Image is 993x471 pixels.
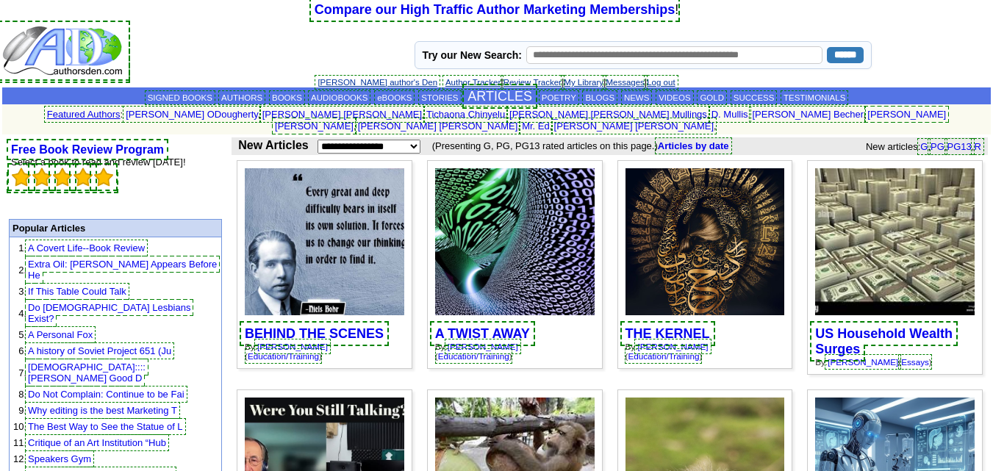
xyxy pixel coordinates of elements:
[624,93,650,102] a: NEWS
[18,345,26,356] font: 6.
[28,362,146,384] a: [DEMOGRAPHIC_DATA]::::[PERSON_NAME] Good D
[18,286,26,297] font: 3.
[28,302,190,324] a: Do [DEMOGRAPHIC_DATA] Lesbians Exist?
[358,121,517,132] a: [PERSON_NAME] [PERSON_NAME]
[503,78,562,87] a: Review Tracker
[752,109,863,120] a: [PERSON_NAME] Becher
[947,141,972,152] a: PG13
[318,76,675,87] font: | | | |
[637,342,708,351] a: [PERSON_NAME]
[356,123,358,131] font: i
[18,405,26,416] font: 9.
[435,342,595,361] div: By: ( )
[318,78,437,87] a: [PERSON_NAME] author's Den
[931,141,944,152] a: PG
[221,93,262,102] a: AUTHORS
[750,111,752,119] font: i
[18,265,26,276] font: 2.
[11,157,186,168] font: Select a book to read and review [DATE]!
[734,93,775,102] a: SUCCESS
[659,93,690,102] a: VIDEOS
[18,389,26,400] font: 8.
[13,451,14,452] img: shim.gif
[18,308,26,319] font: 4.
[28,286,126,297] a: If This Table Could Talk
[12,168,31,187] img: bigemptystars.png
[554,121,714,132] a: [PERSON_NAME] [PERSON_NAME]
[148,93,212,102] a: SIGNED BOOKS
[47,109,121,120] a: Featured Authors
[11,143,164,156] a: Free Book Review Program
[606,78,644,87] a: Messages
[13,421,26,432] font: 10.
[245,326,384,341] a: BEHIND THE SCENES
[13,453,26,464] font: 12.
[28,259,217,281] a: Extra Oil: [PERSON_NAME] Appears Before He
[711,109,748,120] a: D. Mullis
[628,351,699,361] a: Education/Training
[12,223,85,234] font: Popular Articles
[275,109,946,132] a: [PERSON_NAME] [PERSON_NAME]
[509,109,707,120] a: [PERSON_NAME] [PERSON_NAME] Mullings
[2,25,126,76] img: logo_ad.gif
[425,111,426,119] font: i
[13,256,14,257] img: shim.gif
[700,93,724,102] a: GOLD
[262,109,422,120] a: [PERSON_NAME] [PERSON_NAME]
[815,326,953,356] a: US Household Wealth Surges
[585,93,614,102] a: BLOGS
[13,435,14,436] img: shim.gif
[901,357,929,367] a: Essays
[126,109,258,120] a: [PERSON_NAME] ODougherty
[866,141,986,152] font: New articles: , , ,
[28,345,171,356] a: A history of Soviet Project 651 (Ju
[53,168,72,187] img: bigemptystars.png
[467,89,532,104] a: ARTICLES
[866,111,867,119] font: i
[245,342,404,361] div: By: ( )
[520,123,522,131] font: i
[432,140,753,151] font: (Presenting G, PG, PG13 rated articles on this page.)
[435,326,530,341] a: A TWIST AWAY
[625,342,785,361] div: By: ( )
[126,109,946,132] font: , , , , , , , , , ,
[542,93,576,102] a: POETRY
[315,2,675,17] a: Compare our High Traffic Author Marketing Memberships
[508,111,509,119] font: i
[13,467,14,468] img: shim.gif
[421,93,458,102] a: STORIES
[315,2,678,17] font: !
[248,351,319,361] a: Education/Training
[920,141,928,152] a: G
[13,327,14,328] img: shim.gif
[438,351,509,361] a: Education/Training
[260,111,262,119] font: i
[522,121,550,132] a: Mr. Ed
[28,242,145,254] a: A Covert Life--Book Review
[13,359,14,360] img: shim.gif
[784,93,845,102] a: TESTIMONIALS
[28,389,184,400] a: Do Not Complain: Continue to be Fai
[28,437,166,448] a: Critique of an Art Institution “Hub
[32,168,51,187] img: bigemptystars.png
[94,168,113,187] img: bigemptystars.png
[28,421,183,432] a: The Best Way to See the Statue of L
[74,168,93,187] img: bigemptystars.png
[552,123,553,131] font: i
[564,78,603,87] a: My Library
[445,78,501,87] a: Author Tracker
[815,357,975,367] div: By: ( )
[974,141,981,152] a: R
[28,329,93,340] a: A Personal Fox
[13,386,14,387] img: shim.gif
[13,343,14,344] img: shim.gif
[828,357,898,367] a: [PERSON_NAME]
[647,78,675,87] a: Log out
[28,453,91,464] a: Speakers Gym
[377,93,412,102] a: eBOOKS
